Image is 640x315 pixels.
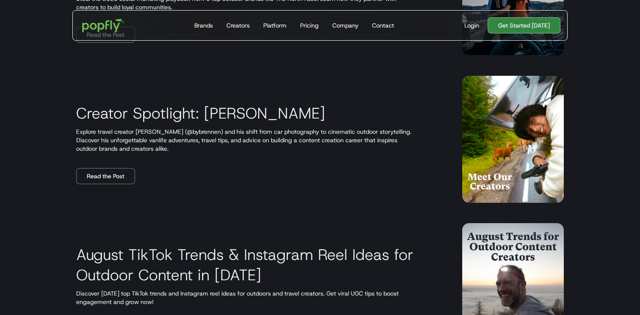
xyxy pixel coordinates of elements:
div: Pricing [300,21,319,30]
a: Creators [223,11,253,40]
a: Brands [191,11,216,40]
div: Contact [372,21,394,30]
h3: Creator Spotlight: [PERSON_NAME] [76,103,326,123]
a: Company [329,11,362,40]
a: Contact [369,11,397,40]
a: Pricing [297,11,322,40]
div: Platform [263,21,287,30]
a: home [76,13,131,38]
div: Company [332,21,359,30]
a: Platform [260,11,290,40]
div: Creators [226,21,250,30]
a: Login [461,21,483,30]
div: Login [464,21,479,30]
p: Discover [DATE] top TikTok trends and Instagram reel ideas for outdoors and travel creators. Get ... [76,289,442,306]
div: Brands [194,21,213,30]
h3: August TikTok Trends & Instagram Reel Ideas for Outdoor Content in [DATE] [76,244,442,285]
a: Read the Post [76,168,135,184]
p: Explore travel creator [PERSON_NAME] (@bybrennen) and his shift from car photography to cinematic... [76,127,442,153]
a: Get Started [DATE] [488,17,560,33]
